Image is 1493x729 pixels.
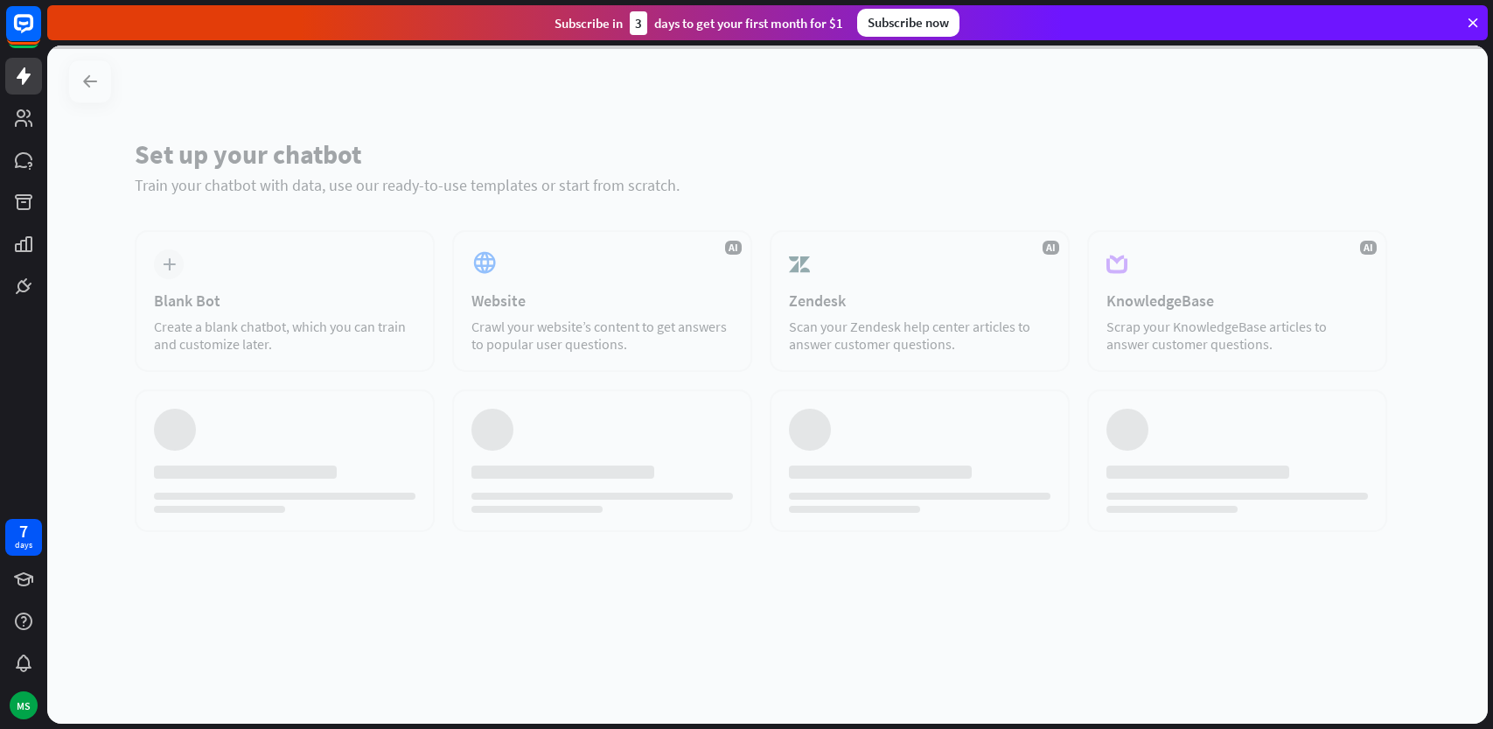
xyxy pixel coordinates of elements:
div: MS [10,691,38,719]
div: Subscribe in days to get your first month for $1 [555,11,843,35]
div: days [15,539,32,551]
div: 7 [19,523,28,539]
div: Subscribe now [857,9,959,37]
div: 3 [630,11,647,35]
a: 7 days [5,519,42,556]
